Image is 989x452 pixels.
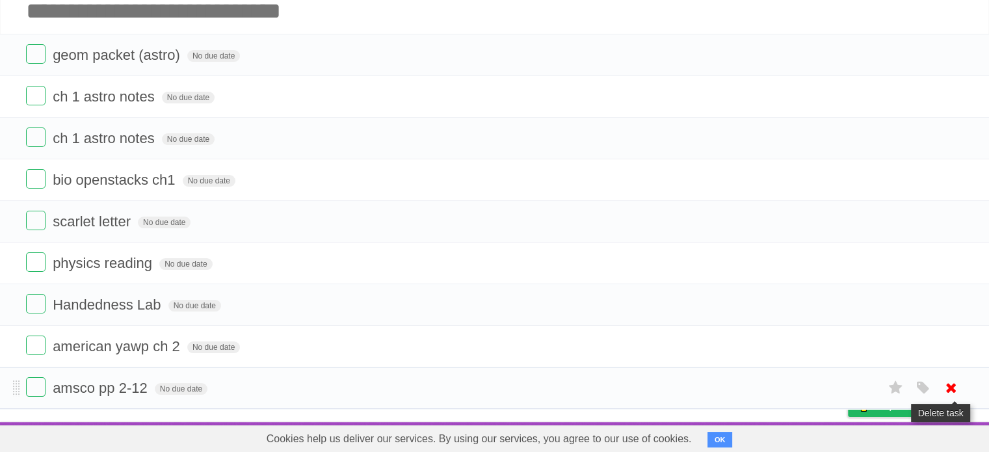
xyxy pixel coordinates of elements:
[254,426,705,452] span: Cookies help us deliver our services. By using our services, you agree to our use of cookies.
[138,217,191,228] span: No due date
[884,377,908,399] label: Star task
[26,127,46,147] label: Done
[26,211,46,230] label: Done
[53,297,164,313] span: Handedness Lab
[26,44,46,64] label: Done
[26,252,46,272] label: Done
[26,377,46,397] label: Done
[53,130,158,146] span: ch 1 astro notes
[187,341,240,353] span: No due date
[26,336,46,355] label: Done
[183,175,235,187] span: No due date
[162,92,215,103] span: No due date
[53,88,158,105] span: ch 1 astro notes
[53,255,155,271] span: physics reading
[26,169,46,189] label: Done
[53,47,183,63] span: geom packet (astro)
[53,380,151,396] span: amsco pp 2-12
[53,338,183,354] span: american yawp ch 2
[162,133,215,145] span: No due date
[26,294,46,313] label: Done
[26,86,46,105] label: Done
[707,432,733,447] button: OK
[168,300,221,312] span: No due date
[155,383,207,395] span: No due date
[159,258,212,270] span: No due date
[187,50,240,62] span: No due date
[53,213,134,230] span: scarlet letter
[53,172,178,188] span: bio openstacks ch1
[875,393,956,416] span: Buy me a coffee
